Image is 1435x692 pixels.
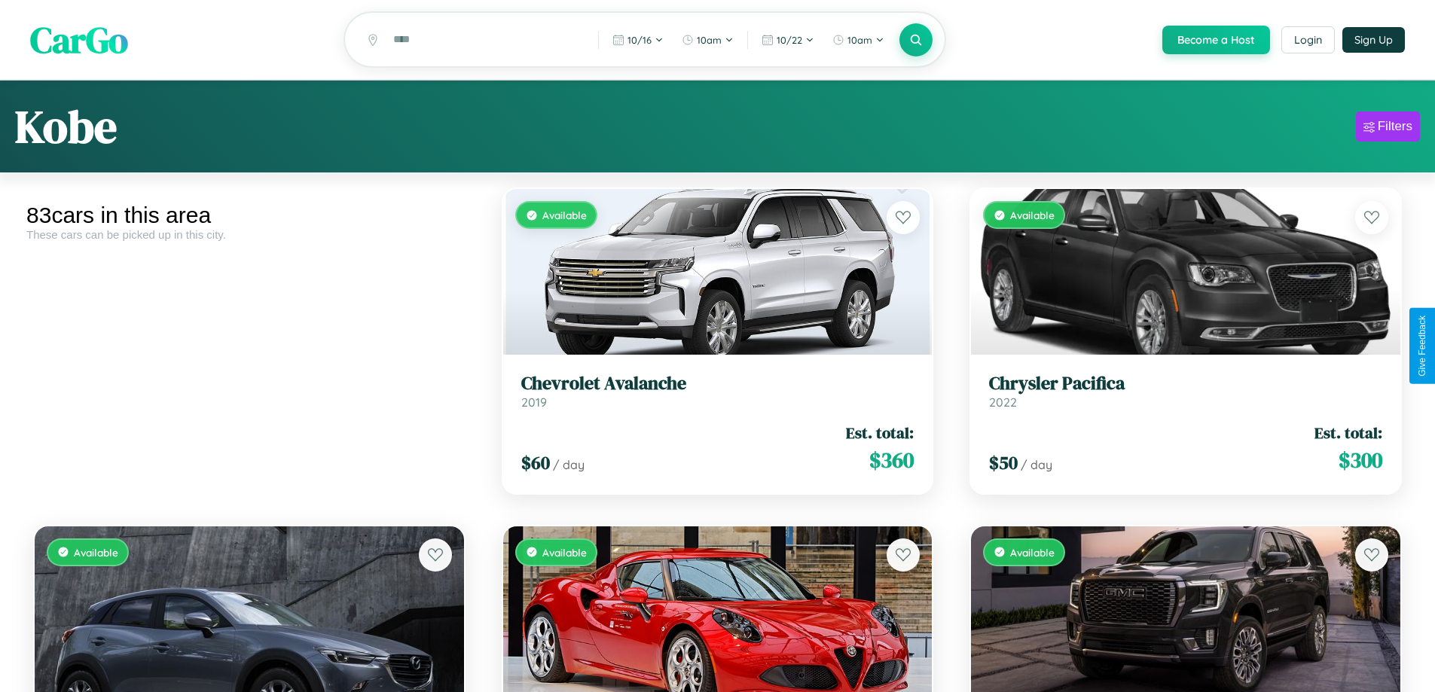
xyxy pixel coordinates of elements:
span: 10 / 16 [627,34,652,46]
span: Available [74,546,118,559]
span: Available [1010,546,1055,559]
button: Login [1281,26,1335,53]
span: $ 60 [521,450,550,475]
div: 83 cars in this area [26,203,472,228]
span: Available [542,546,587,559]
div: These cars can be picked up in this city. [26,228,472,241]
span: 10am [847,34,872,46]
div: Give Feedback [1417,316,1427,376]
h3: Chevrolet Avalanche [521,373,914,395]
span: 2022 [989,395,1017,410]
span: 10 / 22 [777,34,802,46]
button: 10/16 [605,28,671,52]
span: 2019 [521,395,547,410]
span: CarGo [30,15,128,65]
button: 10am [674,28,741,52]
span: Available [542,209,587,221]
a: Chrysler Pacifica2022 [989,373,1382,410]
span: 10am [697,34,722,46]
div: Filters [1378,119,1412,134]
span: Est. total: [846,422,914,444]
a: Chevrolet Avalanche2019 [521,373,914,410]
button: Sign Up [1342,27,1405,53]
span: Available [1010,209,1055,221]
span: / day [1021,457,1052,472]
span: $ 50 [989,450,1018,475]
span: $ 360 [869,445,914,475]
button: 10am [825,28,892,52]
span: $ 300 [1339,445,1382,475]
h3: Chrysler Pacifica [989,373,1382,395]
button: Filters [1356,111,1420,142]
button: 10/22 [754,28,822,52]
span: Est. total: [1314,422,1382,444]
button: Become a Host [1162,26,1270,54]
span: / day [553,457,585,472]
h1: Kobe [15,96,117,157]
